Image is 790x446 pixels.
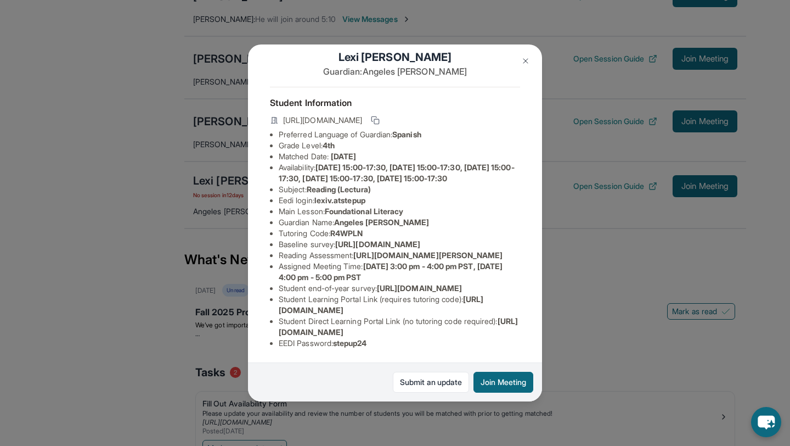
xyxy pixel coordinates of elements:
[393,372,469,393] a: Submit an update
[279,338,520,349] li: EEDI Password :
[279,140,520,151] li: Grade Level:
[307,185,371,194] span: Reading (Lectura)
[521,57,530,65] img: Close Icon
[279,129,520,140] li: Preferred Language of Guardian:
[334,218,429,227] span: Angeles [PERSON_NAME]
[283,115,362,126] span: [URL][DOMAIN_NAME]
[331,152,356,161] span: [DATE]
[392,130,421,139] span: Spanish
[473,372,533,393] button: Join Meeting
[279,163,515,183] span: [DATE] 15:00-17:30, [DATE] 15:00-17:30, [DATE] 15:00-17:30, [DATE] 15:00-17:30, [DATE] 15:00-17:30
[270,96,520,109] h4: Student Information
[335,239,420,249] span: [URL][DOMAIN_NAME]
[279,316,520,338] li: Student Direct Learning Portal Link (no tutoring code required) :
[279,184,520,195] li: Subject :
[279,228,520,239] li: Tutoring Code :
[369,114,382,127] button: Copy link
[270,65,520,78] p: Guardian: Angeles [PERSON_NAME]
[279,283,520,294] li: Student end-of-year survey :
[333,338,367,348] span: stepup24
[323,141,335,150] span: 4th
[330,228,363,238] span: R4WPLN
[279,261,503,282] span: [DATE] 3:00 pm - 4:00 pm PST, [DATE] 4:00 pm - 5:00 pm PST
[314,196,365,205] span: lexiv.atstepup
[751,407,781,437] button: chat-button
[279,162,520,184] li: Availability:
[325,207,403,216] span: Foundational Literacy
[270,49,520,65] h1: Lexi [PERSON_NAME]
[279,217,520,228] li: Guardian Name :
[279,261,520,283] li: Assigned Meeting Time :
[377,283,462,293] span: [URL][DOMAIN_NAME]
[279,294,520,316] li: Student Learning Portal Link (requires tutoring code) :
[279,195,520,206] li: Eedi login :
[279,151,520,162] li: Matched Date:
[279,250,520,261] li: Reading Assessment :
[279,206,520,217] li: Main Lesson :
[279,239,520,250] li: Baseline survey :
[353,250,503,260] span: [URL][DOMAIN_NAME][PERSON_NAME]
